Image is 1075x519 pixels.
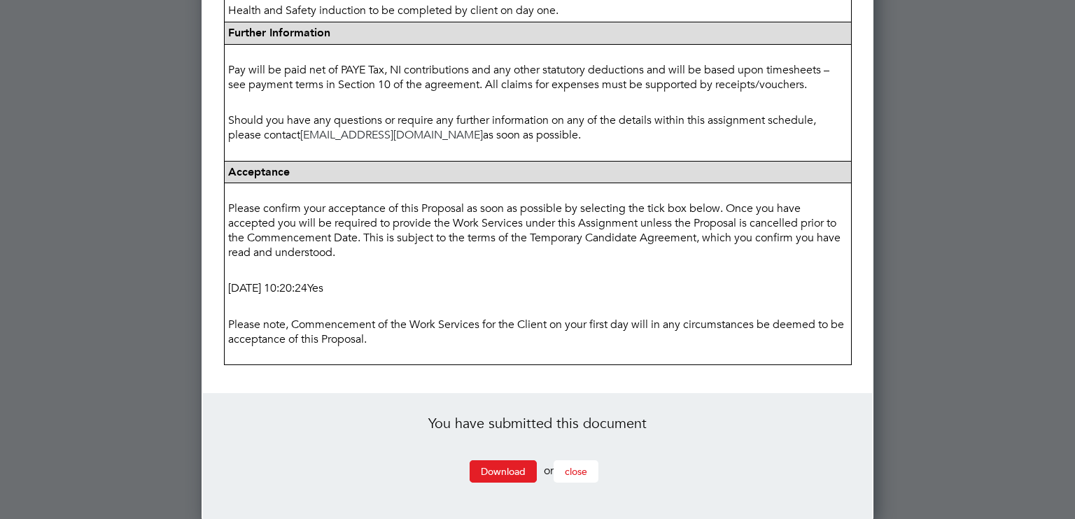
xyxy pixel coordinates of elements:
p: Please note, Commencement of the Work Services for the Client on your first day will in any circu... [225,314,851,350]
p: [DATE] 10:20:24 [225,278,851,299]
button: close [554,460,598,483]
strong: Acceptance [228,165,290,178]
p: Should you have any questions or require any further information on any of the details within thi... [225,110,851,146]
span: close [565,465,587,478]
strong: Further Information [228,26,330,39]
span: Yes [307,281,323,295]
p: Please confirm your acceptance of this Proposal as soon as possible by selecting the tick box bel... [225,198,851,263]
a: [EMAIL_ADDRESS][DOMAIN_NAME] [300,128,483,142]
a: Download [470,460,537,483]
li: or [224,460,851,497]
p: Pay will be paid net of PAYE Tax, NI contributions and any other statutory deductions and will be... [225,59,851,96]
li: You have submitted this document [224,414,851,446]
